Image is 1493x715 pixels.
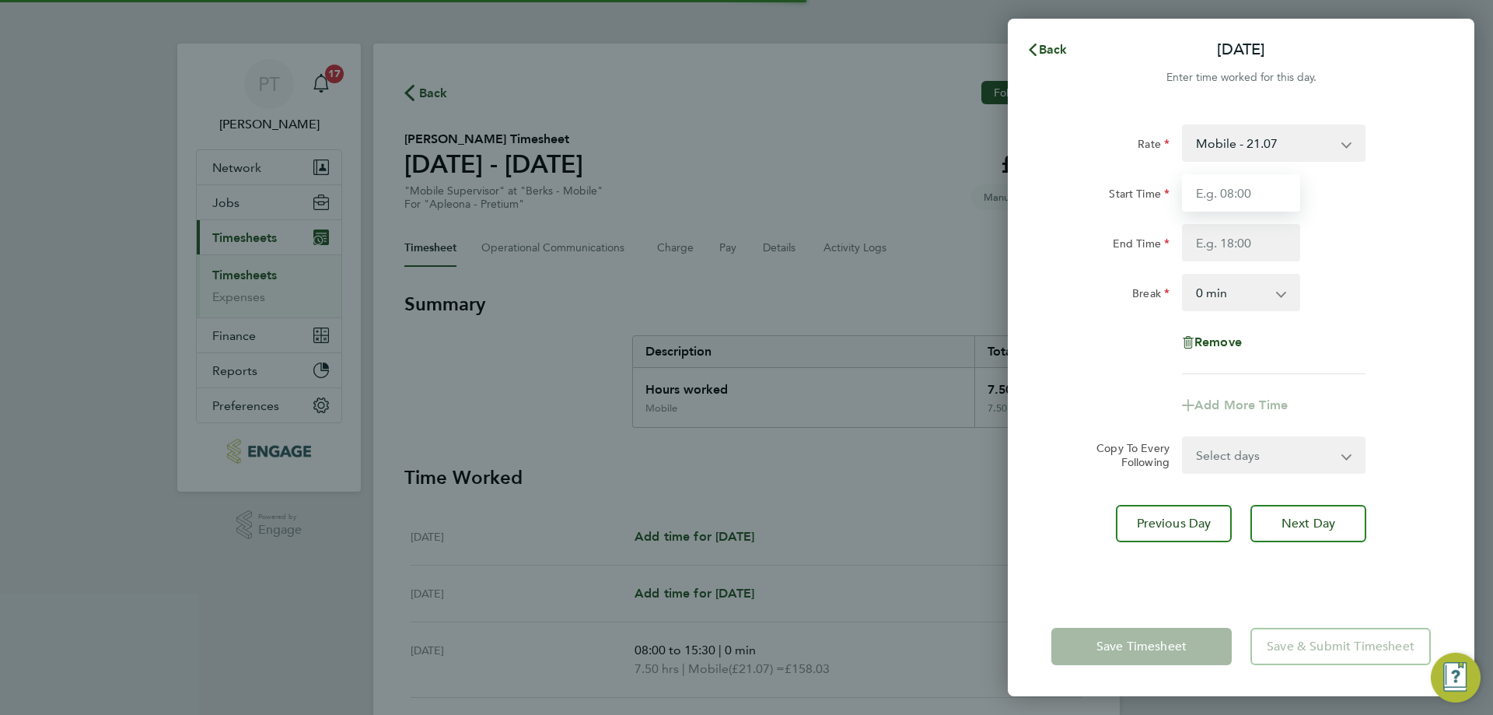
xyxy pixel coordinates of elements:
button: Next Day [1250,505,1366,542]
button: Back [1011,34,1083,65]
span: Previous Day [1137,516,1212,531]
button: Previous Day [1116,505,1232,542]
label: Copy To Every Following [1084,441,1170,469]
span: Back [1039,42,1068,57]
label: End Time [1113,237,1170,255]
p: [DATE] [1217,39,1265,61]
input: E.g. 18:00 [1182,224,1300,261]
div: Enter time worked for this day. [1008,68,1474,87]
span: Remove [1194,335,1242,349]
label: Break [1132,286,1170,305]
button: Engage Resource Center [1431,653,1481,703]
input: E.g. 08:00 [1182,174,1300,212]
button: Remove [1182,336,1242,349]
label: Rate [1138,137,1170,156]
label: Start Time [1109,187,1170,205]
span: Next Day [1281,516,1335,531]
